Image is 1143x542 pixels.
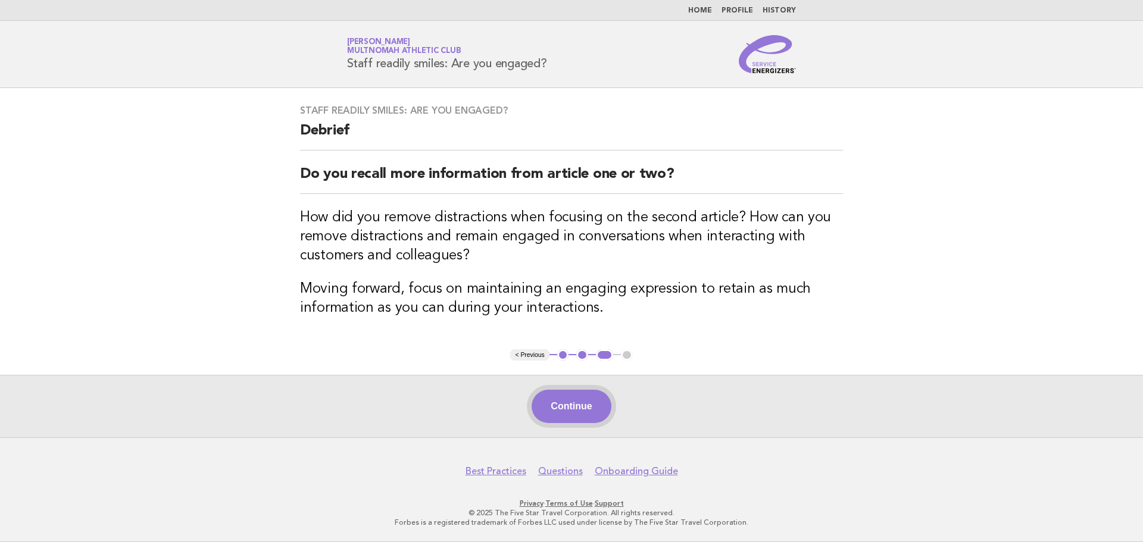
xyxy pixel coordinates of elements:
[300,121,843,151] h2: Debrief
[300,165,843,194] h2: Do you recall more information from article one or two?
[739,35,796,73] img: Service Energizers
[595,465,678,477] a: Onboarding Guide
[576,349,588,361] button: 2
[520,499,544,507] a: Privacy
[595,499,624,507] a: Support
[763,7,796,14] a: History
[207,499,936,508] p: · ·
[300,280,843,318] h3: Moving forward, focus on maintaining an engaging expression to retain as much information as you ...
[557,349,569,361] button: 1
[300,105,843,117] h3: Staff readily smiles: Are you engaged?
[347,39,547,70] h1: Staff readily smiles: Are you engaged?
[532,390,611,423] button: Continue
[347,38,461,55] a: [PERSON_NAME]Multnomah Athletic Club
[538,465,583,477] a: Questions
[466,465,526,477] a: Best Practices
[207,508,936,518] p: © 2025 The Five Star Travel Corporation. All rights reserved.
[688,7,712,14] a: Home
[207,518,936,527] p: Forbes is a registered trademark of Forbes LLC used under license by The Five Star Travel Corpora...
[545,499,593,507] a: Terms of Use
[300,208,843,265] h3: How did you remove distractions when focusing on the second article? How can you remove distracti...
[596,349,613,361] button: 3
[722,7,753,14] a: Profile
[510,349,549,361] button: < Previous
[347,48,461,55] span: Multnomah Athletic Club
